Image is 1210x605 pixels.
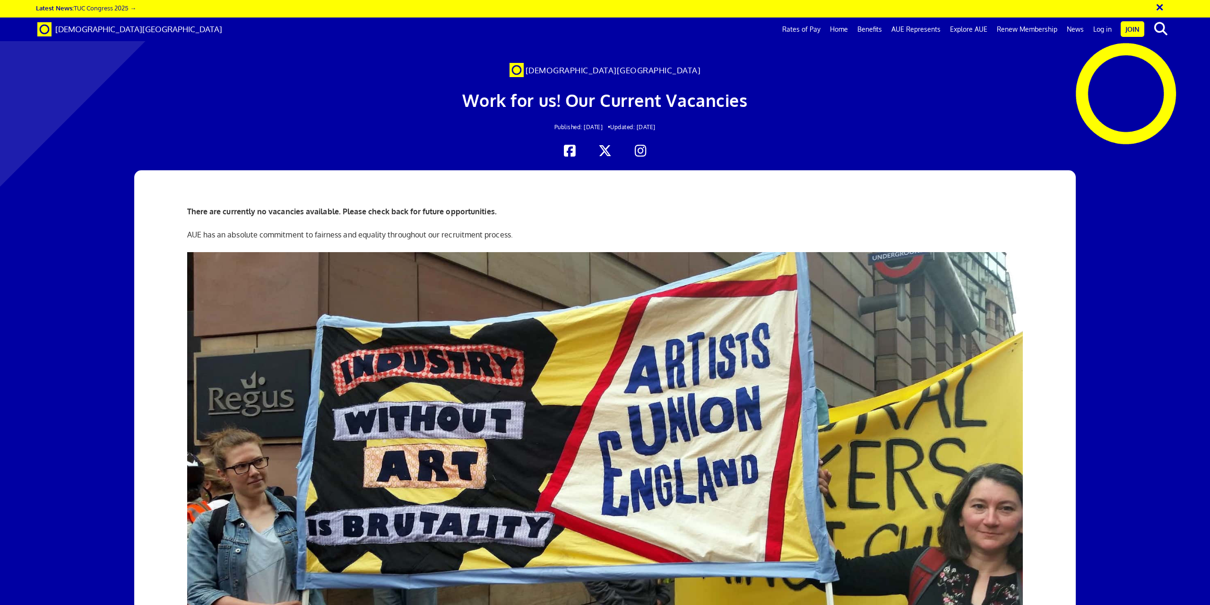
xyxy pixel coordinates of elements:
[887,18,945,41] a: AUE Represents
[36,4,74,12] strong: Latest News:
[462,89,747,111] span: Work for us! Our Current Vacancies
[229,124,981,130] h2: Updated: [DATE]
[825,18,853,41] a: Home
[55,24,222,34] span: [DEMOGRAPHIC_DATA][GEOGRAPHIC_DATA]
[853,18,887,41] a: Benefits
[1146,19,1175,39] button: search
[778,18,825,41] a: Rates of Pay
[1062,18,1089,41] a: News
[187,229,1023,240] p: AUE has an absolute commitment to fairness and equality throughout our recruitment process.
[30,18,229,41] a: Brand [DEMOGRAPHIC_DATA][GEOGRAPHIC_DATA]
[526,65,701,75] span: [DEMOGRAPHIC_DATA][GEOGRAPHIC_DATA]
[945,18,992,41] a: Explore AUE
[36,4,136,12] a: Latest News:TUC Congress 2025 →
[1089,18,1116,41] a: Log in
[187,207,497,216] b: There are currently no vacancies available. Please check back for future opportunities.
[554,123,611,131] span: Published: [DATE] •
[1121,21,1144,37] a: Join
[992,18,1062,41] a: Renew Membership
